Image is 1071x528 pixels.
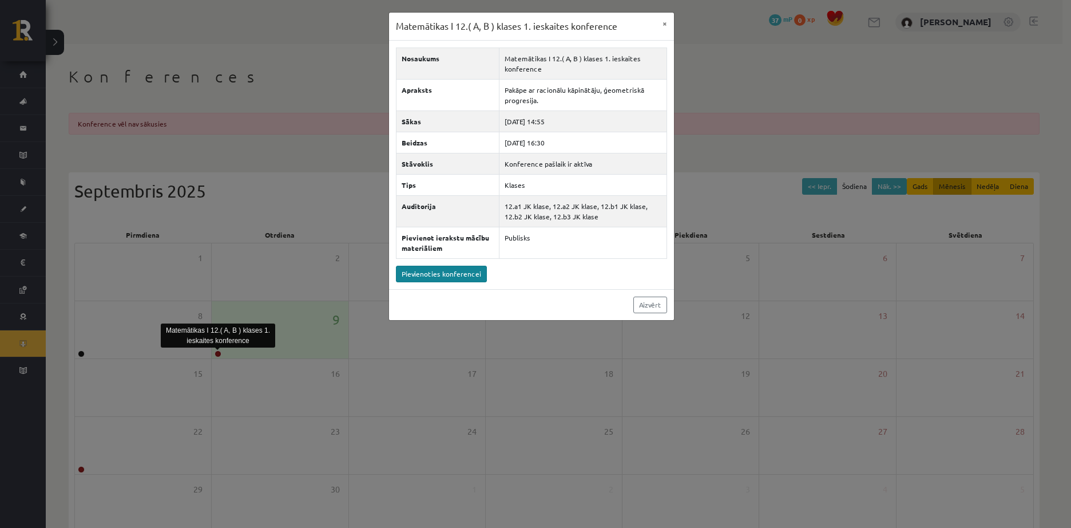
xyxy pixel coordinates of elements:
td: Publisks [499,227,667,258]
th: Tips [396,174,499,195]
a: Pievienoties konferencei [396,266,487,282]
td: 12.a1 JK klase, 12.a2 JK klase, 12.b1 JK klase, 12.b2 JK klase, 12.b3 JK klase [499,195,667,227]
th: Apraksts [396,79,499,111]
th: Stāvoklis [396,153,499,174]
th: Nosaukums [396,48,499,79]
td: [DATE] 14:55 [499,111,667,132]
h3: Matemātikas I 12.( A, B ) klases 1. ieskaites konference [396,19,617,33]
td: Konference pašlaik ir aktīva [499,153,667,174]
button: × [656,13,674,34]
th: Sākas [396,111,499,132]
td: [DATE] 16:30 [499,132,667,153]
th: Pievienot ierakstu mācību materiāliem [396,227,499,258]
th: Beidzas [396,132,499,153]
div: Matemātikas I 12.( A, B ) klases 1. ieskaites konference [161,324,275,348]
th: Auditorija [396,195,499,227]
td: Matemātikas I 12.( A, B ) klases 1. ieskaites konference [499,48,667,79]
td: Pakāpe ar racionālu kāpinātāju, ģeometriskā progresija. [499,79,667,111]
a: Aizvērt [633,297,667,313]
td: Klases [499,174,667,195]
